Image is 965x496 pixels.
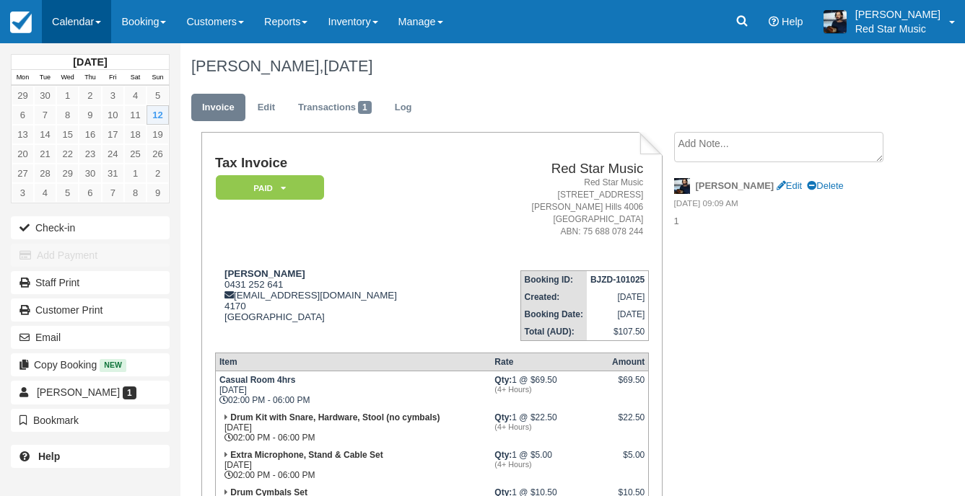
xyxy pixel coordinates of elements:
a: 9 [79,105,101,125]
a: 2 [79,86,101,105]
a: 25 [124,144,147,164]
a: 7 [102,183,124,203]
em: (4+ Hours) [494,422,605,431]
em: (4+ Hours) [494,385,605,394]
td: [DATE] 02:00 PM - 06:00 PM [215,446,491,484]
a: 11 [124,105,147,125]
span: 1 [358,101,372,114]
td: [DATE] 02:00 PM - 06:00 PM [215,371,491,409]
a: 5 [56,183,79,203]
th: Tue [34,70,56,86]
button: Email [11,326,170,349]
a: 1 [56,86,79,105]
th: Amount [608,353,649,371]
a: 13 [12,125,34,144]
th: Total (AUD): [520,323,587,341]
th: Mon [12,70,34,86]
a: Customer Print [11,298,170,322]
a: 18 [124,125,147,144]
a: 28 [34,164,56,183]
a: Paid [215,174,319,201]
th: Rate [491,353,608,371]
td: 1 @ $22.50 [491,409,608,446]
button: Check-in [11,216,170,239]
strong: Qty [494,450,512,460]
a: 14 [34,125,56,144]
a: 12 [147,105,169,125]
strong: [PERSON_NAME] [224,268,305,279]
button: Add Payment [11,244,170,267]
th: Booking Date: [520,306,587,323]
a: 20 [12,144,34,164]
span: [PERSON_NAME] [37,386,120,398]
a: Edit [247,94,286,122]
a: 29 [56,164,79,183]
div: 0431 252 641 [EMAIL_ADDRESS][DOMAIN_NAME] 4170 [GEOGRAPHIC_DATA] [215,268,469,340]
th: Thu [79,70,101,86]
a: Transactions1 [287,94,383,122]
td: $107.50 [587,323,649,341]
img: checkfront-main-nav-mini-logo.png [10,12,32,33]
em: (4+ Hours) [494,460,605,469]
a: 4 [124,86,147,105]
a: Invoice [191,94,245,122]
th: Wed [56,70,79,86]
a: [PERSON_NAME] 1 [11,381,170,404]
td: [DATE] 02:00 PM - 06:00 PM [215,409,491,446]
a: 9 [147,183,169,203]
td: 1 @ $69.50 [491,371,608,409]
th: Sat [124,70,147,86]
a: Staff Print [11,271,170,294]
strong: Qty [494,412,512,422]
a: 31 [102,164,124,183]
a: 22 [56,144,79,164]
a: 24 [102,144,124,164]
h2: Red Star Music [475,161,644,177]
h1: [PERSON_NAME], [191,58,894,75]
div: $69.50 [612,375,645,397]
address: Red Star Music [STREET_ADDRESS] [PERSON_NAME] Hills 4006 [GEOGRAPHIC_DATA] ABN: 75 688 078 244 [475,177,644,239]
a: 29 [12,86,34,105]
a: 6 [12,105,34,125]
p: Red Star Music [855,22,940,36]
a: 15 [56,125,79,144]
strong: [DATE] [73,56,107,68]
th: Created: [520,288,587,306]
a: 23 [79,144,101,164]
b: Help [38,451,60,462]
th: Sun [147,70,169,86]
strong: Qty [494,375,512,385]
button: Copy Booking New [11,353,170,376]
a: 19 [147,125,169,144]
h1: Tax Invoice [215,156,469,171]
th: Fri [102,70,124,86]
th: Booking ID: [520,270,587,288]
strong: [PERSON_NAME] [696,180,774,191]
a: 30 [34,86,56,105]
a: 30 [79,164,101,183]
em: [DATE] 09:09 AM [674,198,894,213]
a: 5 [147,86,169,105]
p: [PERSON_NAME] [855,7,940,22]
td: 1 @ $5.00 [491,446,608,484]
div: $22.50 [612,412,645,434]
td: [DATE] [587,306,649,323]
a: 17 [102,125,124,144]
em: Paid [216,175,324,200]
a: 8 [124,183,147,203]
a: Help [11,445,170,468]
a: 10 [102,105,124,125]
span: New [100,359,126,371]
strong: BJZD-101025 [590,275,645,285]
td: [DATE] [587,288,649,306]
strong: Extra Microphone, Stand & Cable Set [230,450,383,460]
a: 7 [34,105,56,125]
a: 2 [147,164,169,183]
th: Item [215,353,491,371]
a: 21 [34,144,56,164]
button: Bookmark [11,409,170,432]
img: A1 [824,10,847,33]
span: [DATE] [323,57,372,75]
a: Log [384,94,423,122]
a: 6 [79,183,101,203]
